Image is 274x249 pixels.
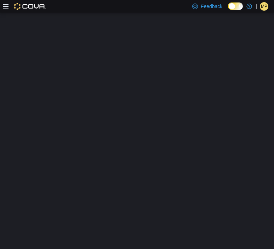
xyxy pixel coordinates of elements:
[201,3,222,10] span: Feedback
[260,2,268,11] div: Melissa Pettitt
[14,3,46,10] img: Cova
[261,2,267,11] span: MP
[228,2,243,10] input: Dark Mode
[256,2,257,11] p: |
